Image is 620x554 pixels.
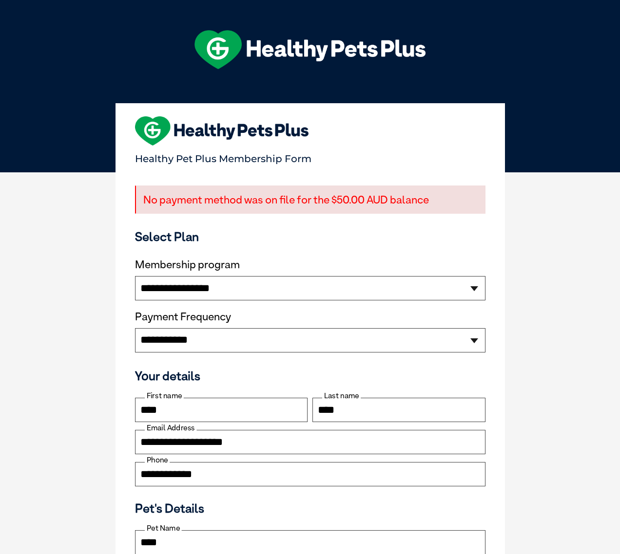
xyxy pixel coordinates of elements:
h3: Pet's Details [131,501,489,516]
img: heart-shape-hpp-logo-large.png [135,116,309,146]
label: Last name [322,391,361,400]
label: Membership program [135,259,485,271]
label: Email Address [145,424,196,432]
p: Healthy Pet Plus Membership Form [135,148,485,165]
label: Phone [145,456,170,464]
h3: Select Plan [135,229,485,244]
div: No payment method was on file for the $50.00 AUD balance [135,185,485,214]
label: Payment Frequency [135,311,231,323]
label: First name [145,391,184,400]
h3: Your details [135,369,485,383]
img: hpp-logo-landscape-green-white.png [194,30,426,69]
